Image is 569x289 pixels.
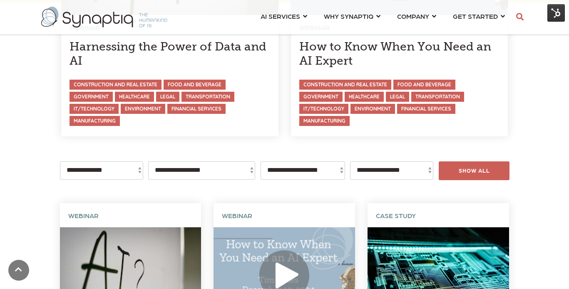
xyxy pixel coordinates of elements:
nav: menu [252,2,513,32]
a: GET STARTED [453,8,505,24]
span: WHY SYNAPTIQ [324,10,373,22]
img: HubSpot Tools Menu Toggle [547,4,565,22]
a: AI SERVICES [261,8,307,24]
a: WHY SYNAPTIQ [324,8,380,24]
a: COMPANY [397,8,436,24]
span: COMPANY [397,10,429,22]
iframe: Chat Widget [527,249,569,289]
span: AI SERVICES [261,10,300,22]
img: synaptiq logo-2 [41,7,167,28]
span: GET STARTED [453,10,498,22]
div: SHOW ALL [439,161,509,180]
